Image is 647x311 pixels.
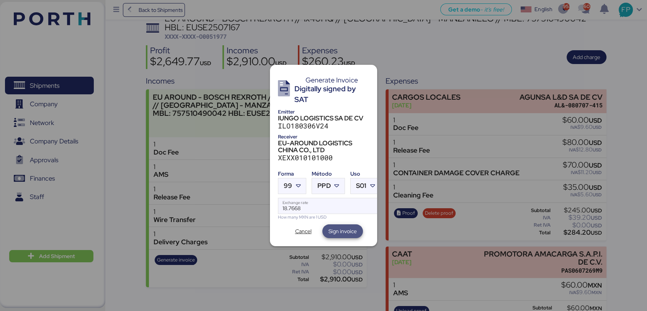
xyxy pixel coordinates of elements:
[328,227,357,236] span: Sign invoice
[322,224,363,238] button: Sign invoice
[278,108,369,116] div: Emitter
[312,170,345,178] div: Método
[350,170,381,178] div: Uso
[356,183,366,189] span: S01
[284,183,292,189] span: 99
[317,183,330,189] span: PPD
[278,170,306,178] div: Forma
[278,140,369,154] div: EU-AROUND LOGISTICS CHINA CO., LTD
[278,154,369,162] div: XEXX010101000
[278,133,369,141] div: Receiver
[295,227,312,236] span: Cancel
[278,115,369,122] div: IUNGO LOGISTICS SA DE CV
[294,77,369,84] div: Generate Invoice
[284,224,322,238] button: Cancel
[294,84,369,105] div: Digitally signed by SAT
[278,122,369,130] div: ILO180306V24
[278,198,380,214] input: Exchange rate
[278,214,381,220] div: How many MXN are 1 USD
